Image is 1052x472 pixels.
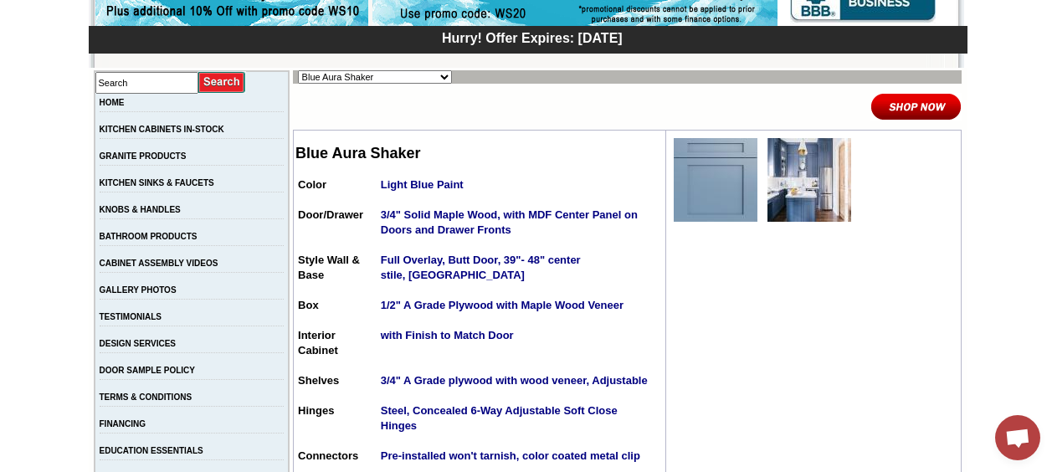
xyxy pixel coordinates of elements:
[100,178,214,187] a: KITCHEN SINKS & FAUCETS
[298,254,360,281] span: Style Wall & Base
[100,419,146,428] a: FINANCING
[381,299,624,311] strong: 1/2" A Grade Plywood with Maple Wood Veneer
[295,145,664,162] h2: Blue Aura Shaker
[298,178,326,191] span: Color
[100,98,125,107] a: HOME
[298,449,358,462] span: Connectors
[100,205,181,214] a: KNOBS & HANDLES
[100,232,198,241] a: BATHROOM PRODUCTS
[100,151,187,161] a: GRANITE PRODUCTS
[381,404,618,432] strong: Steel, Concealed 6-Way Adjustable Soft Close Hinges
[100,285,177,295] a: GALLERY PHOTOS
[100,366,195,375] a: DOOR SAMPLE POLICY
[100,446,203,455] a: EDUCATION ESSENTIALS
[100,259,218,268] a: CABINET ASSEMBLY VIDEOS
[298,299,319,311] span: Box
[381,178,464,191] span: Light Blue Paint
[100,392,192,402] a: TERMS & CONDITIONS
[381,208,638,236] strong: 3/4" Solid Maple Wood, with MDF Center Panel on Doors and Drawer Fronts
[995,415,1040,460] div: Open chat
[198,71,246,94] input: Submit
[381,254,581,281] strong: Full Overlay, Butt Door, 39"- 48" center stile, [GEOGRAPHIC_DATA]
[97,28,967,46] div: Hurry! Offer Expires: [DATE]
[298,329,338,357] span: Interior Cabinet
[381,449,640,462] strong: Pre-installed won't tarnish, color coated metal clip
[100,339,177,348] a: DESIGN SERVICES
[298,374,339,387] span: Shelves
[381,374,648,387] strong: 3/4" A Grade plywood with wood veneer, Adjustable
[381,329,514,341] strong: with Finish to Match Door
[298,208,363,221] span: Door/Drawer
[100,125,224,134] a: KITCHEN CABINETS IN-STOCK
[298,404,334,417] span: Hinges
[100,312,162,321] a: TESTIMONIALS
